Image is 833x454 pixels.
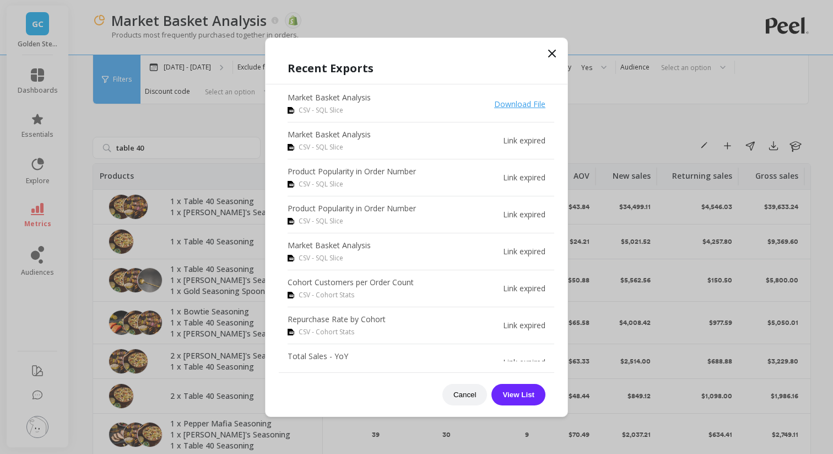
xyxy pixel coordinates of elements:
p: Market Basket Analysis [288,92,371,103]
span: CSV - SQL Slice [299,142,343,152]
p: Market Basket Analysis [288,240,371,251]
p: Link expired [503,320,545,331]
p: Market Basket Analysis [288,129,371,140]
span: CSV - Cohort Stats [299,290,354,300]
span: CSV - SQL Slice [299,105,343,115]
img: csv icon [288,107,294,114]
p: Total Sales - YoY [288,351,351,362]
p: Product Popularity in Order Number [288,166,416,177]
button: Cancel [442,384,488,405]
p: Link expired [503,283,545,294]
img: csv icon [288,181,294,188]
img: csv icon [288,329,294,335]
h1: Recent Exports [288,60,545,77]
p: Product Popularity in Order Number [288,203,416,214]
span: CSV - SQL Slice [299,253,343,263]
p: Link expired [503,135,545,146]
img: csv icon [288,292,294,298]
img: csv icon [288,144,294,151]
p: Link expired [503,209,545,220]
button: View List [491,384,545,405]
img: csv icon [288,255,294,261]
a: Download File [494,99,545,109]
p: Link expired [503,172,545,183]
p: Repurchase Rate by Cohort [288,314,386,325]
span: CSV - SQL Slice [299,179,343,189]
img: csv icon [288,218,294,225]
p: Link expired [503,357,545,368]
span: CSV - Cohort Stats [299,327,354,337]
p: Cohort Customers per Order Count [288,277,414,288]
span: CSV - SQL Slice [299,216,343,226]
p: Link expired [503,246,545,257]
